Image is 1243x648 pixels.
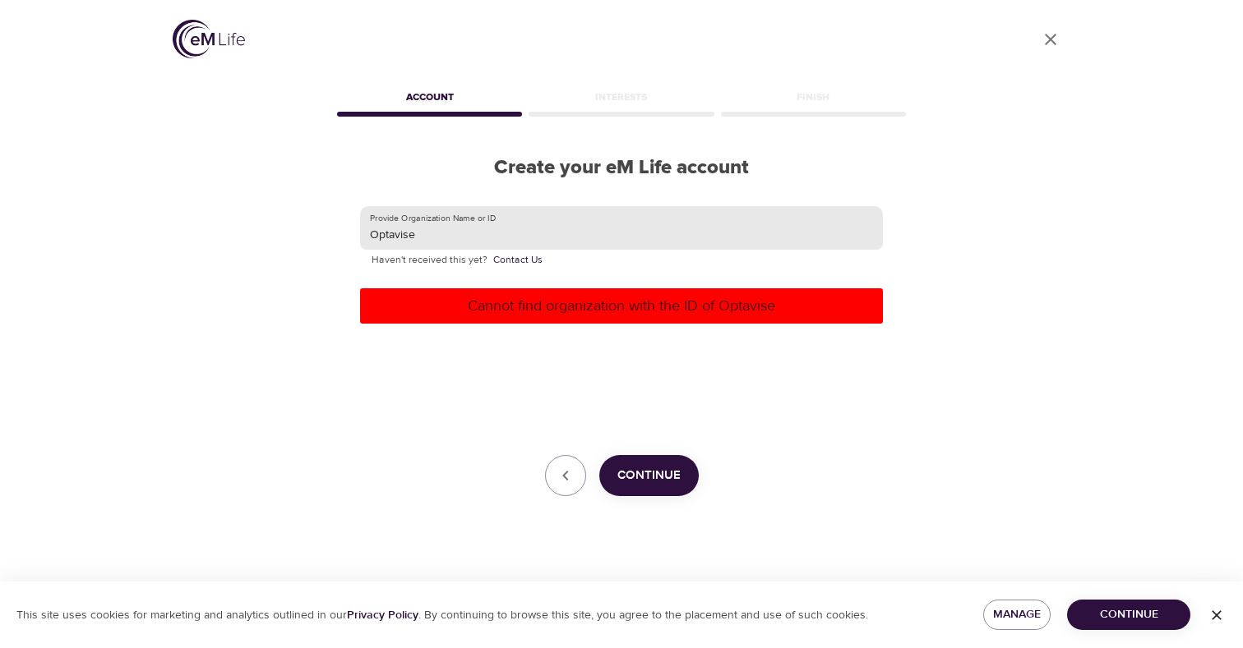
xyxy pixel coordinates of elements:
[599,455,699,496] button: Continue
[983,600,1051,630] button: Manage
[493,252,543,269] a: Contact Us
[372,252,871,269] p: Haven't received this yet?
[996,604,1037,625] span: Manage
[334,156,909,180] h2: Create your eM Life account
[1031,20,1070,59] a: close
[1067,600,1190,630] button: Continue
[1080,604,1177,625] span: Continue
[367,295,876,317] p: Cannot find organization with the ID of Optavise
[173,20,245,58] img: logo
[347,608,418,623] a: Privacy Policy
[617,465,681,486] span: Continue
